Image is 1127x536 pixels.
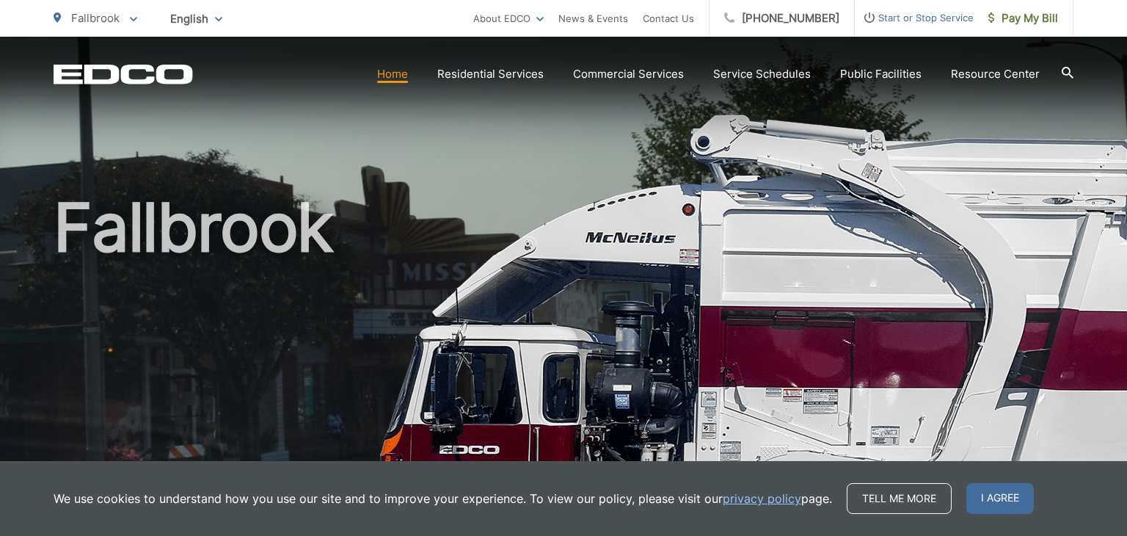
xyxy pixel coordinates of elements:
[54,490,832,507] p: We use cookies to understand how you use our site and to improve your experience. To view our pol...
[713,65,811,83] a: Service Schedules
[840,65,922,83] a: Public Facilities
[71,11,120,25] span: Fallbrook
[377,65,408,83] a: Home
[643,10,694,27] a: Contact Us
[437,65,544,83] a: Residential Services
[558,10,628,27] a: News & Events
[54,64,193,84] a: EDCD logo. Return to the homepage.
[723,490,801,507] a: privacy policy
[573,65,684,83] a: Commercial Services
[473,10,544,27] a: About EDCO
[951,65,1040,83] a: Resource Center
[159,6,233,32] span: English
[966,483,1034,514] span: I agree
[988,10,1058,27] span: Pay My Bill
[847,483,952,514] a: Tell me more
